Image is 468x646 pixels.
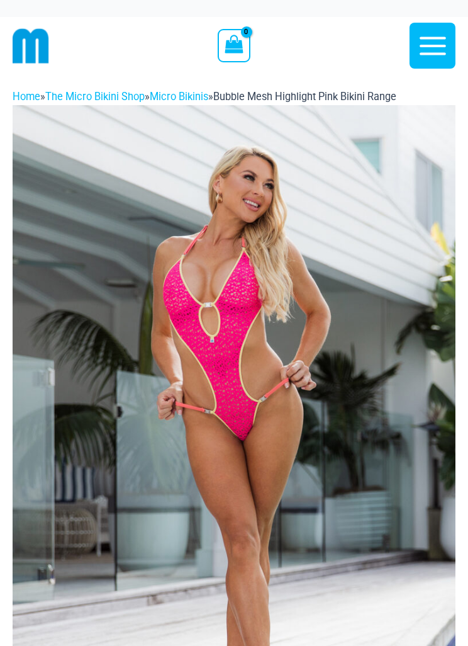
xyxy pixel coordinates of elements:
[13,91,40,103] a: Home
[213,91,396,103] span: Bubble Mesh Highlight Pink Bikini Range
[150,91,208,103] a: Micro Bikinis
[13,28,49,64] img: cropped mm emblem
[218,29,250,62] a: View Shopping Cart, empty
[13,91,396,103] span: » » »
[45,91,145,103] a: The Micro Bikini Shop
